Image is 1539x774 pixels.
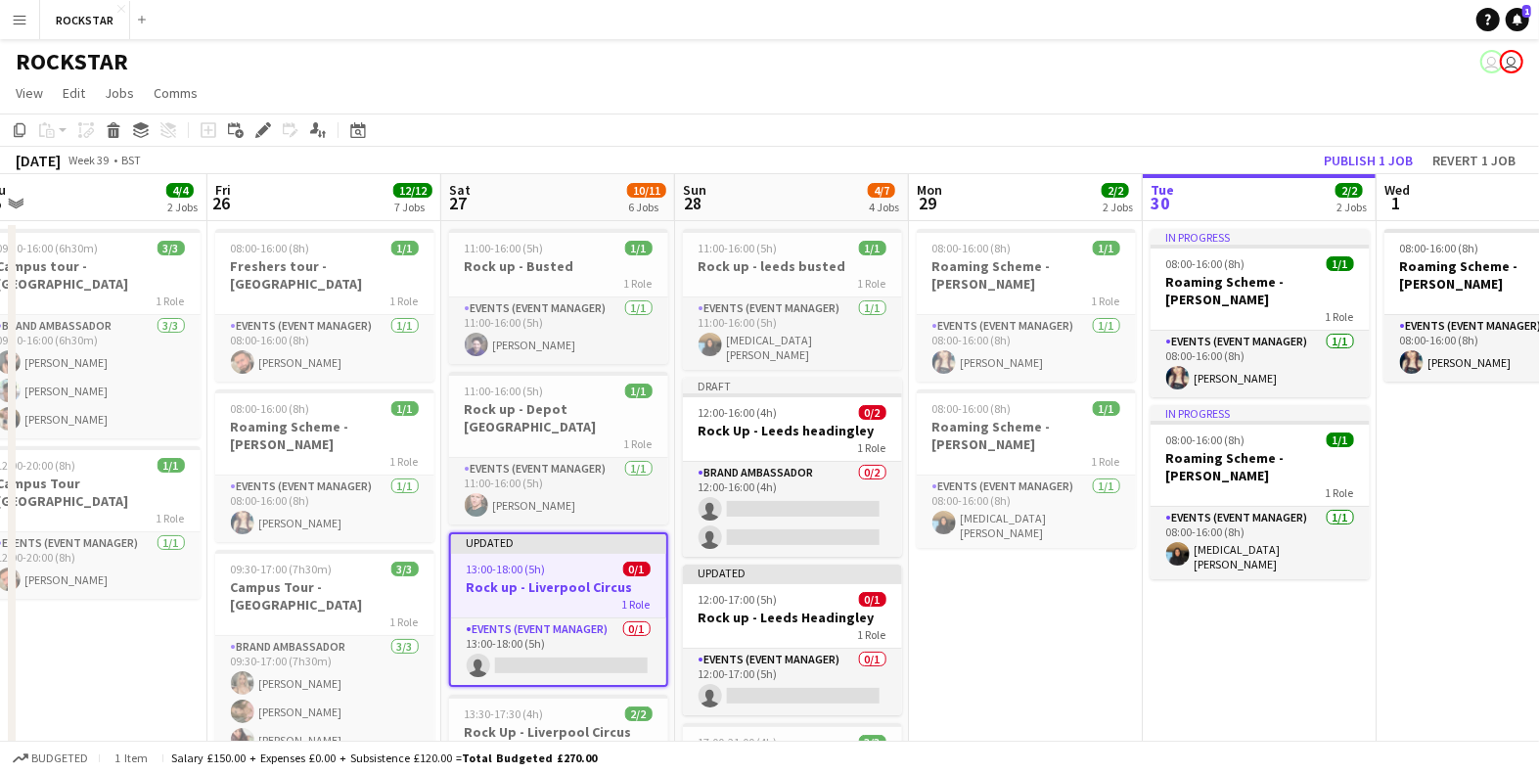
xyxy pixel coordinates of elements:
[683,649,902,715] app-card-role: Events (Event Manager)0/112:00-17:00 (5h)
[1326,485,1354,500] span: 1 Role
[1151,229,1370,397] div: In progress08:00-16:00 (8h)1/1Roaming Scheme - [PERSON_NAME]1 RoleEvents (Event Manager)1/108:00-...
[449,723,668,741] h3: Rock Up - Liverpool Circus
[1093,241,1120,255] span: 1/1
[683,378,902,393] div: Draft
[699,735,778,750] span: 17:00-21:00 (4h)
[449,532,668,687] app-job-card: Updated13:00-18:00 (5h)0/1Rock up - Liverpool Circus1 RoleEvents (Event Manager)0/113:00-18:00 (5h)
[121,153,141,167] div: BST
[683,181,706,199] span: Sun
[394,200,431,214] div: 7 Jobs
[858,627,886,642] span: 1 Role
[1102,183,1129,198] span: 2/2
[683,257,902,275] h3: Rock up - leeds busted
[932,401,1012,416] span: 08:00-16:00 (8h)
[699,592,778,607] span: 12:00-17:00 (5h)
[859,405,886,420] span: 0/2
[449,181,471,199] span: Sat
[215,257,434,293] h3: Freshers tour - [GEOGRAPHIC_DATA]
[231,401,310,416] span: 08:00-16:00 (8h)
[683,462,902,557] app-card-role: Brand Ambassador0/212:00-16:00 (4h)
[624,276,653,291] span: 1 Role
[859,241,886,255] span: 1/1
[465,384,544,398] span: 11:00-16:00 (5h)
[683,609,902,626] h3: Rock up - Leeds Headingley
[105,84,134,102] span: Jobs
[390,615,419,629] span: 1 Role
[683,565,902,715] app-job-card: Updated12:00-17:00 (5h)0/1Rock up - Leeds Headingley1 RoleEvents (Event Manager)0/112:00-17:00 (5h)
[1151,405,1370,579] app-job-card: In progress08:00-16:00 (8h)1/1Roaming Scheme - [PERSON_NAME]1 RoleEvents (Event Manager)1/108:00-...
[858,276,886,291] span: 1 Role
[917,257,1136,293] h3: Roaming Scheme - [PERSON_NAME]
[215,550,434,759] app-job-card: 09:30-17:00 (7h30m)3/3Campus Tour - [GEOGRAPHIC_DATA]1 RoleBrand Ambassador3/309:30-17:00 (7h30m)...
[917,476,1136,548] app-card-role: Events (Event Manager)1/108:00-16:00 (8h)[MEDICAL_DATA][PERSON_NAME]
[465,241,544,255] span: 11:00-16:00 (5h)
[680,192,706,214] span: 28
[467,562,546,576] span: 13:00-18:00 (5h)
[625,241,653,255] span: 1/1
[1335,183,1363,198] span: 2/2
[1500,50,1523,73] app-user-avatar: Ed Harvey
[1327,433,1354,447] span: 1/1
[917,418,1136,453] h3: Roaming Scheme - [PERSON_NAME]
[1151,449,1370,484] h3: Roaming Scheme - [PERSON_NAME]
[683,565,902,580] div: Updated
[683,378,902,557] div: Draft12:00-16:00 (4h)0/2Rock Up - Leeds headingley1 RoleBrand Ambassador0/212:00-16:00 (4h)
[683,229,902,370] app-job-card: 11:00-16:00 (5h)1/1Rock up - leeds busted1 RoleEvents (Event Manager)1/111:00-16:00 (5h)[MEDICAL_...
[446,192,471,214] span: 27
[1092,294,1120,308] span: 1 Role
[8,80,51,106] a: View
[917,315,1136,382] app-card-role: Events (Event Manager)1/108:00-16:00 (8h)[PERSON_NAME]
[622,597,651,612] span: 1 Role
[391,241,419,255] span: 1/1
[1151,405,1370,421] div: In progress
[215,389,434,542] app-job-card: 08:00-16:00 (8h)1/1Roaming Scheme - [PERSON_NAME]1 RoleEvents (Event Manager)1/108:00-16:00 (8h)[...
[449,297,668,364] app-card-role: Events (Event Manager)1/111:00-16:00 (5h)[PERSON_NAME]
[390,454,419,469] span: 1 Role
[1327,256,1354,271] span: 1/1
[390,294,419,308] span: 1 Role
[1316,148,1421,173] button: Publish 1 job
[97,80,142,106] a: Jobs
[449,229,668,364] app-job-card: 11:00-16:00 (5h)1/1Rock up - Busted1 RoleEvents (Event Manager)1/111:00-16:00 (5h)[PERSON_NAME]
[932,241,1012,255] span: 08:00-16:00 (8h)
[462,751,597,765] span: Total Budgeted £270.00
[215,229,434,382] app-job-card: 08:00-16:00 (8h)1/1Freshers tour - [GEOGRAPHIC_DATA]1 RoleEvents (Event Manager)1/108:00-16:00 (8...
[1381,192,1410,214] span: 1
[625,706,653,721] span: 2/2
[55,80,93,106] a: Edit
[449,372,668,524] app-job-card: 11:00-16:00 (5h)1/1Rock up - Depot [GEOGRAPHIC_DATA]1 RoleEvents (Event Manager)1/111:00-16:00 (5...
[63,84,85,102] span: Edit
[157,294,185,308] span: 1 Role
[869,200,899,214] div: 4 Jobs
[157,511,185,525] span: 1 Role
[212,192,231,214] span: 26
[1506,8,1529,31] a: 1
[391,401,419,416] span: 1/1
[917,389,1136,548] app-job-card: 08:00-16:00 (8h)1/1Roaming Scheme - [PERSON_NAME]1 RoleEvents (Event Manager)1/108:00-16:00 (8h)[...
[1151,229,1370,245] div: In progress
[1151,507,1370,579] app-card-role: Events (Event Manager)1/108:00-16:00 (8h)[MEDICAL_DATA][PERSON_NAME]
[868,183,895,198] span: 4/7
[451,618,666,685] app-card-role: Events (Event Manager)0/113:00-18:00 (5h)
[16,47,128,76] h1: ROCKSTAR
[158,241,185,255] span: 3/3
[1425,148,1523,173] button: Revert 1 job
[917,181,942,199] span: Mon
[108,751,155,765] span: 1 item
[1151,273,1370,308] h3: Roaming Scheme - [PERSON_NAME]
[215,315,434,382] app-card-role: Events (Event Manager)1/108:00-16:00 (8h)[PERSON_NAME]
[40,1,130,39] button: ROCKSTAR
[1326,309,1354,324] span: 1 Role
[215,636,434,759] app-card-role: Brand Ambassador3/309:30-17:00 (7h30m)[PERSON_NAME][PERSON_NAME][PERSON_NAME]
[451,534,666,550] div: Updated
[914,192,942,214] span: 29
[858,440,886,455] span: 1 Role
[1166,256,1245,271] span: 08:00-16:00 (8h)
[1384,181,1410,199] span: Wed
[1151,181,1174,199] span: Tue
[231,241,310,255] span: 08:00-16:00 (8h)
[231,562,333,576] span: 09:30-17:00 (7h30m)
[683,422,902,439] h3: Rock Up - Leeds headingley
